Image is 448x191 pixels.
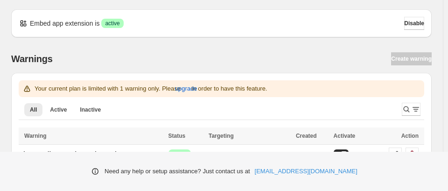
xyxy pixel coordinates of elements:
span: Active [50,106,67,113]
span: Warning [24,133,47,139]
h2: Warnings [11,53,53,64]
button: Search and filter results [402,103,420,116]
p: Class Wallet Warning Subscrption [19,149,125,159]
span: Inactive [80,106,101,113]
p: Embed app extension is [30,19,99,28]
div: [DATE] [296,149,328,159]
span: Active [172,150,188,158]
button: Disable [404,17,424,30]
span: Created [296,133,317,139]
a: [EMAIL_ADDRESS][DOMAIN_NAME] [255,167,357,176]
p: Your current plan is limited with 1 warning only. Please in order to have this feature. [35,84,267,93]
span: Action [401,133,419,139]
span: Targeting [209,133,234,139]
button: upgrade [175,81,197,96]
span: Disable [404,20,424,27]
span: Status [168,133,186,139]
span: upgrade [175,84,197,93]
div: Based on 1 products [209,149,290,159]
span: active [105,20,119,27]
span: All [30,106,37,113]
a: Class Wallet Warning Subscrption [19,147,125,162]
span: Activate [334,133,356,139]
